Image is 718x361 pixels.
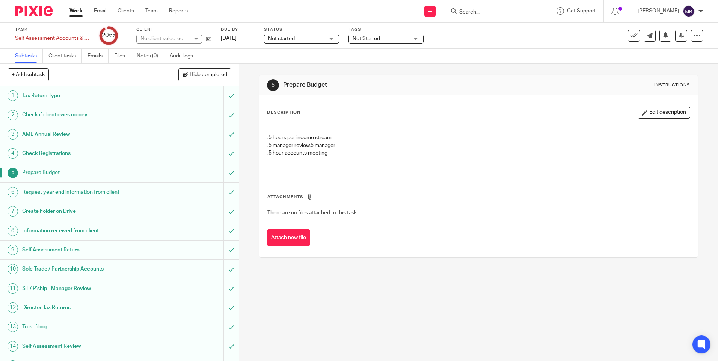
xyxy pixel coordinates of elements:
div: 13 [8,322,18,332]
div: 12 [8,302,18,313]
label: Tags [348,27,424,33]
h1: Check Registrations [22,148,151,159]
div: 1 [8,90,18,101]
a: Emails [87,49,109,63]
a: Clients [118,7,134,15]
a: Team [145,7,158,15]
h1: Self Assessment Return [22,244,151,256]
input: Search [459,9,526,16]
span: There are no files attached to this task. [267,210,358,215]
button: Edit description [638,107,690,119]
span: [DATE] [221,36,237,41]
small: /22 [109,34,115,38]
h1: Tax Return Type [22,90,151,101]
h1: Check if client owes money [22,109,151,120]
a: Notes (0) [137,49,164,63]
p: Description [267,110,300,116]
label: Task [15,27,90,33]
a: Audit logs [170,49,199,63]
div: Self Assessment Accounts & Tax Returns [15,35,90,42]
div: 7 [8,206,18,217]
a: Work [69,7,83,15]
h1: Director Tax Returns [22,302,151,313]
div: Self Assessment Accounts &amp; Tax Returns [15,35,90,42]
a: Subtasks [15,49,43,63]
p: .5 hour accounts meeting [267,149,689,157]
div: 5 [8,168,18,178]
h1: Information received from client [22,225,151,236]
h1: Prepare Budget [283,81,495,89]
div: 9 [8,245,18,255]
a: Reports [169,7,188,15]
img: Pixie [15,6,53,16]
div: 20 [102,31,115,40]
h1: Sole Trade / Partnership Accounts [22,263,151,275]
h1: Request year end information from client [22,187,151,198]
div: 8 [8,226,18,236]
span: Not Started [353,36,380,41]
h1: Self Assessment Review [22,341,151,352]
div: 6 [8,187,18,197]
label: Due by [221,27,255,33]
img: svg%3E [683,5,695,17]
a: Client tasks [48,49,82,63]
div: Instructions [654,82,690,88]
p: .5 hours per income stream .5 manager review .5 manager [267,126,689,149]
span: Not started [268,36,295,41]
h1: AML Annual Review [22,129,151,140]
div: 10 [8,264,18,274]
span: Get Support [567,8,596,14]
button: Hide completed [178,68,231,81]
label: Client [136,27,211,33]
div: No client selected [140,35,189,42]
button: + Add subtask [8,68,49,81]
div: 3 [8,129,18,140]
span: Hide completed [190,72,227,78]
a: Files [114,49,131,63]
div: 5 [267,79,279,91]
h1: Trust filing [22,321,151,332]
div: 2 [8,110,18,120]
h1: Create Folder on Drive [22,206,151,217]
div: 4 [8,148,18,159]
h1: ST / P'ship - Manager Review [22,283,151,294]
p: [PERSON_NAME] [638,7,679,15]
label: Status [264,27,339,33]
a: Email [94,7,106,15]
span: Attachments [267,195,303,199]
h1: Prepare Budget [22,167,151,178]
div: 14 [8,341,18,352]
div: 11 [8,283,18,294]
button: Attach new file [267,229,310,246]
